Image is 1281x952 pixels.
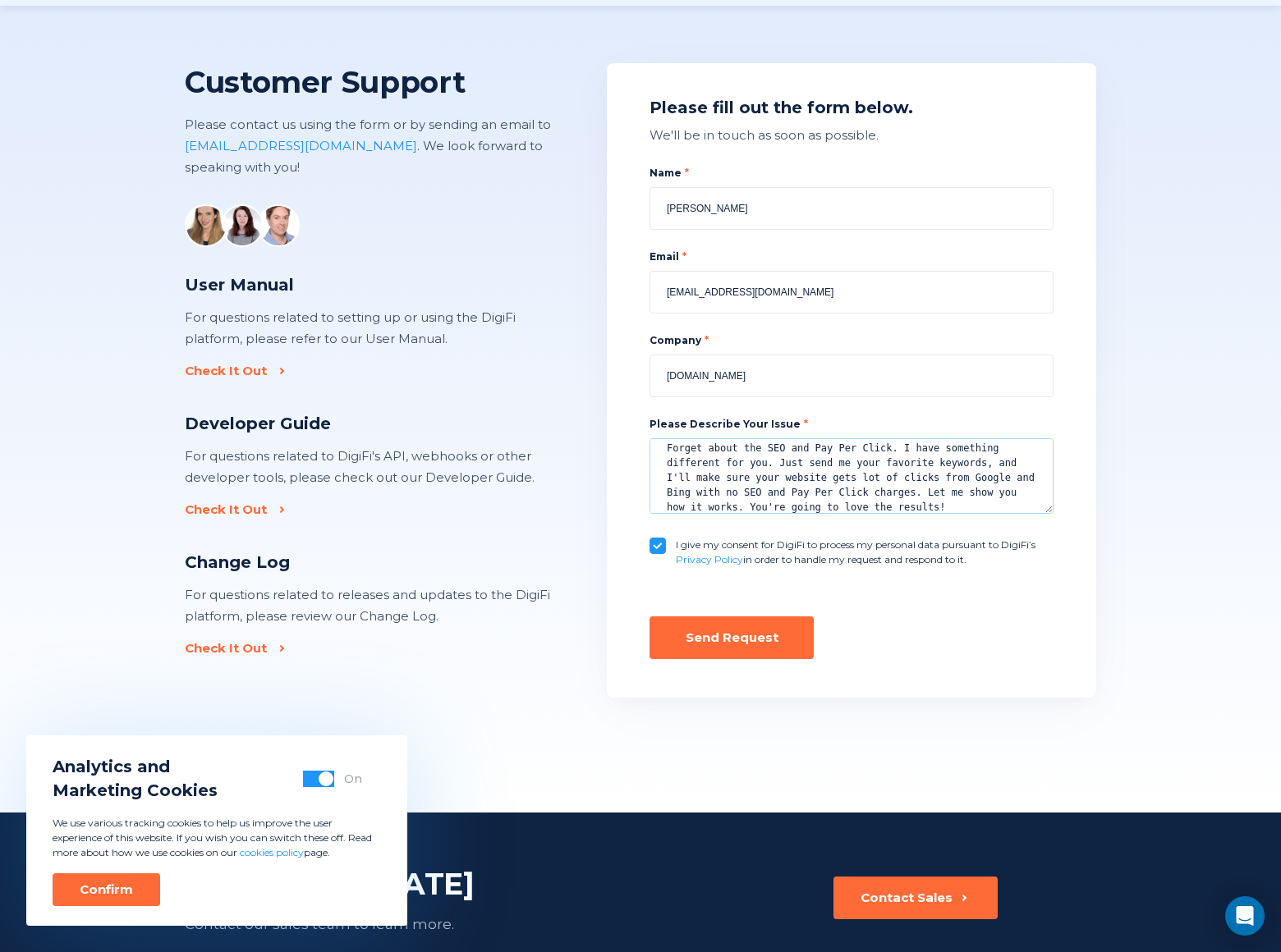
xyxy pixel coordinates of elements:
p: We use various tracking cookies to help us improve the user experience of this website. If you wi... [53,816,381,860]
label: Company [650,333,1054,348]
div: Open Intercom Messenger [1225,896,1265,936]
div: For questions related to setting up or using the DigiFi platform, please refer to our User Manual. [185,307,554,350]
p: Please contact us using the form or by sending an email to . We look forward to speaking with you! [185,114,582,178]
label: I give my consent for DigiFi to process my personal data pursuant to DigiFi’s in order to handle ... [676,538,1054,567]
div: Send Request [686,629,778,646]
div: Contact Sales [861,890,953,906]
div: On [344,771,362,787]
div: Please fill out the form below. [650,96,1054,120]
a: [EMAIL_ADDRESS][DOMAIN_NAME] [185,138,417,153]
div: Confirm [80,881,133,898]
div: Change Log [185,551,554,574]
a: Check It Out [185,363,278,379]
h2: Customer Support [185,63,582,101]
a: Check It Out [185,501,278,518]
button: Confirm [53,873,160,906]
a: Privacy Policy [676,553,743,565]
div: For questions related to DigiFi's API, webhooks or other developer tools, please check out our De... [185,446,554,488]
div: We'll be in touch as soon as possible. [650,125,1054,146]
label: Email [650,249,1054,264]
button: Send Request [650,616,814,659]
img: avatar 3 [257,204,300,247]
label: Name [650,166,1054,181]
img: avatar 1 [185,204,227,247]
a: Contact Sales [833,876,998,936]
div: Check It Out [185,363,267,379]
span: Marketing Cookies [53,779,218,803]
span: Analytics and [53,755,218,779]
div: For questions related to releases and updates to the DigiFi platform, please review our Change Log. [185,584,554,627]
label: Please Describe Your Issue [650,418,808,430]
button: Contact Sales [833,876,998,919]
a: Check It Out [185,640,278,657]
div: Check It Out [185,640,267,657]
img: avatar 2 [221,204,264,247]
div: User Manual [185,273,554,297]
a: cookies policy [240,846,304,858]
div: Check It Out [185,501,267,518]
div: Developer Guide [185,412,554,436]
textarea: Forget about the SEO and Pay Per Click. I have something different for you. Just send me your fav... [650,438,1054,514]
